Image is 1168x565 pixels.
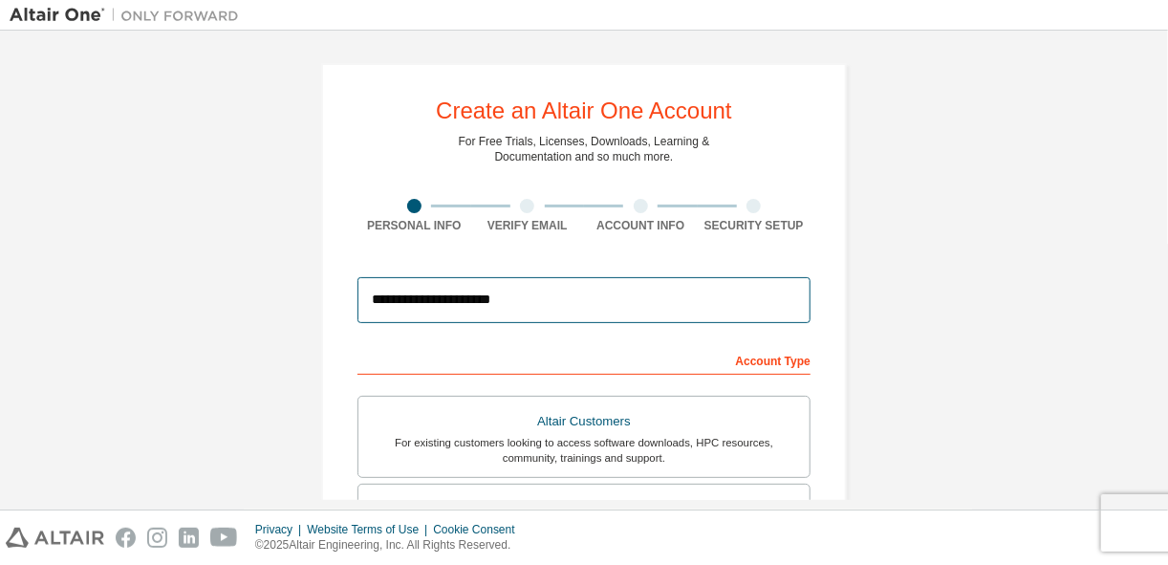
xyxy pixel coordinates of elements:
[471,218,585,233] div: Verify Email
[433,522,526,537] div: Cookie Consent
[179,528,199,548] img: linkedin.svg
[116,528,136,548] img: facebook.svg
[459,134,710,164] div: For Free Trials, Licenses, Downloads, Learning & Documentation and so much more.
[370,408,798,435] div: Altair Customers
[6,528,104,548] img: altair_logo.svg
[255,537,527,554] p: © 2025 Altair Engineering, Inc. All Rights Reserved.
[307,522,433,537] div: Website Terms of Use
[357,344,811,375] div: Account Type
[698,218,811,233] div: Security Setup
[10,6,249,25] img: Altair One
[210,528,238,548] img: youtube.svg
[370,435,798,466] div: For existing customers looking to access software downloads, HPC resources, community, trainings ...
[370,496,798,523] div: Students
[357,218,471,233] div: Personal Info
[147,528,167,548] img: instagram.svg
[255,522,307,537] div: Privacy
[584,218,698,233] div: Account Info
[436,99,732,122] div: Create an Altair One Account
